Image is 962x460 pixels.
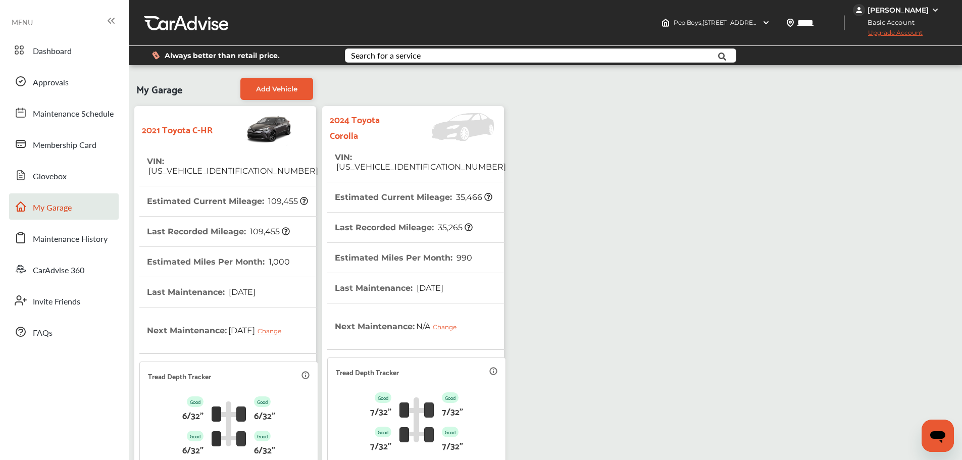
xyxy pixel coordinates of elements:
p: 6/32" [254,441,275,457]
th: VIN : [147,146,318,186]
th: VIN : [335,142,506,182]
th: Estimated Miles Per Month : [147,247,290,277]
img: dollor_label_vector.a70140d1.svg [152,51,160,60]
span: 109,455 [267,196,308,206]
img: jVpblrzwTbfkPYzPPzSLxeg0AAAAASUVORK5CYII= [853,4,865,16]
span: 35,466 [454,192,492,202]
img: Vehicle [399,113,499,141]
img: Vehicle [213,111,292,146]
div: Change [433,323,462,331]
span: 109,455 [248,227,290,236]
div: Search for a service [351,52,421,60]
span: Basic Account [854,17,922,28]
span: 990 [455,253,472,263]
strong: 2024 Toyota Corolla [330,111,399,142]
div: [PERSON_NAME] [868,6,929,15]
a: Membership Card [9,131,119,157]
th: Next Maintenance : [335,303,464,349]
th: Estimated Current Mileage : [147,186,308,216]
a: Invite Friends [9,287,119,314]
img: tire_track_logo.b900bcbc.svg [212,401,246,446]
span: Upgrade Account [853,29,923,41]
p: Good [375,392,391,403]
p: Tread Depth Tracker [336,366,399,378]
p: 7/32" [370,403,391,419]
a: CarAdvise 360 [9,256,119,282]
p: 6/32" [254,407,275,423]
span: [DATE] [227,287,256,297]
a: Maintenance History [9,225,119,251]
span: [DATE] [227,318,289,343]
span: Glovebox [33,170,67,183]
a: My Garage [9,193,119,220]
p: 6/32" [182,441,204,457]
p: Good [254,431,271,441]
p: 7/32" [442,403,463,419]
p: Good [187,396,204,407]
p: 7/32" [442,437,463,453]
span: Approvals [33,76,69,89]
span: 35,265 [436,223,473,232]
span: Invite Friends [33,295,80,309]
p: Good [187,431,204,441]
img: header-home-logo.8d720a4f.svg [662,19,670,27]
span: CarAdvise 360 [33,264,84,277]
p: Good [442,427,459,437]
th: Last Recorded Mileage : [147,217,290,246]
p: 7/32" [370,437,391,453]
p: Good [375,427,391,437]
th: Last Maintenance : [147,277,256,307]
span: Add Vehicle [256,85,297,93]
span: My Garage [136,78,182,100]
iframe: Button to launch messaging window [922,420,954,452]
th: Last Maintenance : [335,273,443,303]
img: header-divider.bc55588e.svg [844,15,845,30]
div: Change [258,327,286,335]
span: [DATE] [415,283,443,293]
p: 6/32" [182,407,204,423]
a: Dashboard [9,37,119,63]
span: Dashboard [33,45,72,58]
span: Maintenance History [33,233,108,246]
span: Pep Boys , [STREET_ADDRESS][PERSON_NAME] JONESBORO , GA 30236 [674,19,881,26]
p: Good [442,392,459,403]
th: Estimated Miles Per Month : [335,243,472,273]
a: Glovebox [9,162,119,188]
img: tire_track_logo.b900bcbc.svg [399,397,434,442]
th: Last Recorded Mileage : [335,213,473,242]
img: header-down-arrow.9dd2ce7d.svg [762,19,770,27]
span: N/A [415,314,464,339]
p: Good [254,396,271,407]
p: Tread Depth Tracker [148,370,211,382]
span: MENU [12,18,33,26]
span: Maintenance Schedule [33,108,114,121]
th: Estimated Current Mileage : [335,182,492,212]
th: Next Maintenance : [147,308,289,353]
img: WGsFRI8htEPBVLJbROoPRyZpYNWhNONpIPPETTm6eUC0GeLEiAAAAAElFTkSuQmCC [931,6,939,14]
a: FAQs [9,319,119,345]
span: Always better than retail price. [165,52,280,59]
a: Approvals [9,68,119,94]
span: FAQs [33,327,53,340]
strong: 2021 Toyota C-HR [142,121,213,137]
img: location_vector.a44bc228.svg [786,19,794,27]
a: Add Vehicle [240,78,313,100]
a: Maintenance Schedule [9,99,119,126]
span: [US_VEHICLE_IDENTIFICATION_NUMBER] [147,166,318,176]
span: [US_VEHICLE_IDENTIFICATION_NUMBER] [335,162,506,172]
span: My Garage [33,201,72,215]
span: Membership Card [33,139,96,152]
span: 1,000 [267,257,290,267]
